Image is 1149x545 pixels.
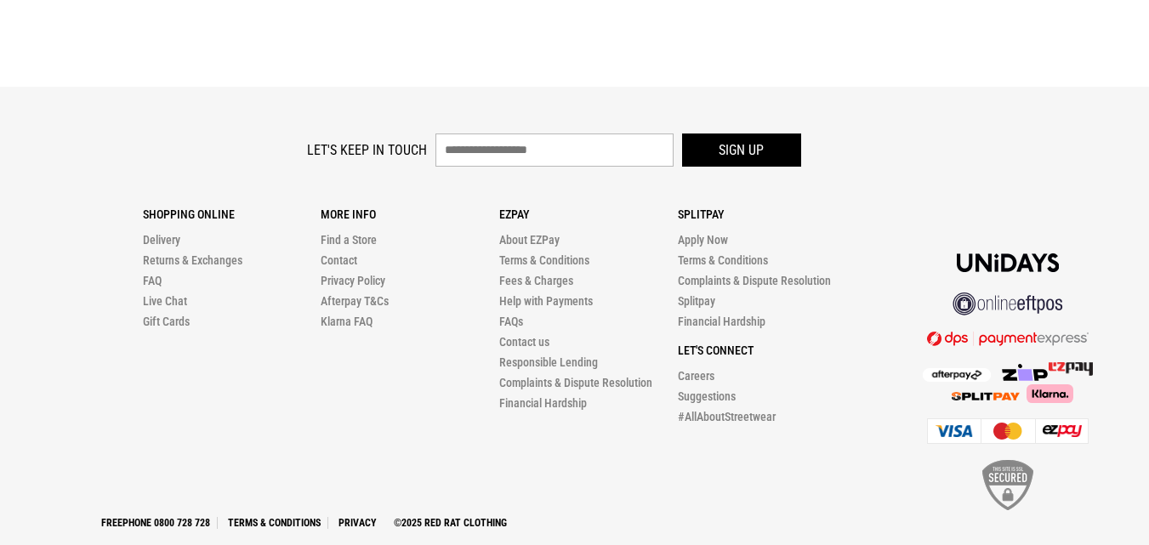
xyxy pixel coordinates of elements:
a: Terms & Conditions [499,253,589,267]
a: Responsible Lending [499,355,598,369]
a: FAQs [499,315,523,328]
a: Help with Payments [499,294,593,308]
a: Careers [678,369,714,383]
img: online eftpos [953,292,1063,315]
p: Ezpay [499,207,678,221]
img: Afterpay [923,368,991,382]
a: Terms & Conditions [221,517,328,529]
a: Delivery [143,233,180,247]
img: Splitpay [1049,362,1093,376]
a: About EZPay [499,233,560,247]
p: Let's Connect [678,343,856,357]
a: Find a Store [321,233,377,247]
a: Privacy Policy [321,274,385,287]
button: Sign up [682,133,801,167]
a: Fees & Charges [499,274,573,287]
a: FAQ [143,274,162,287]
a: Live Chat [143,294,187,308]
img: DPS [927,331,1089,346]
a: #AllAboutStreetwear [678,410,776,423]
a: Contact us [499,335,549,349]
a: Afterpay T&Cs [321,294,389,308]
a: Financial Hardship [678,315,765,328]
p: More Info [321,207,499,221]
p: Splitpay [678,207,856,221]
img: Unidays [957,253,1059,272]
img: Cards [927,418,1089,444]
img: Klarna [1020,384,1073,403]
a: Privacy [332,517,384,529]
a: Returns & Exchanges [143,253,242,267]
img: Zip [1001,364,1049,381]
p: Shopping Online [143,207,321,221]
a: Suggestions [678,389,736,403]
a: Complaints & Dispute Resolution [499,376,652,389]
a: Terms & Conditions [678,253,768,267]
img: Splitpay [952,392,1020,400]
a: Complaints & Dispute Resolution [678,274,831,287]
a: Financial Hardship [499,396,587,410]
img: SSL [982,460,1033,510]
a: ©2025 Red Rat Clothing [387,517,514,529]
a: Klarna FAQ [321,315,373,328]
a: Contact [321,253,357,267]
a: Gift Cards [143,315,190,328]
a: Freephone 0800 728 728 [94,517,218,529]
a: Splitpay [678,294,715,308]
a: Apply Now [678,233,728,247]
label: Let's keep in touch [307,142,427,158]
